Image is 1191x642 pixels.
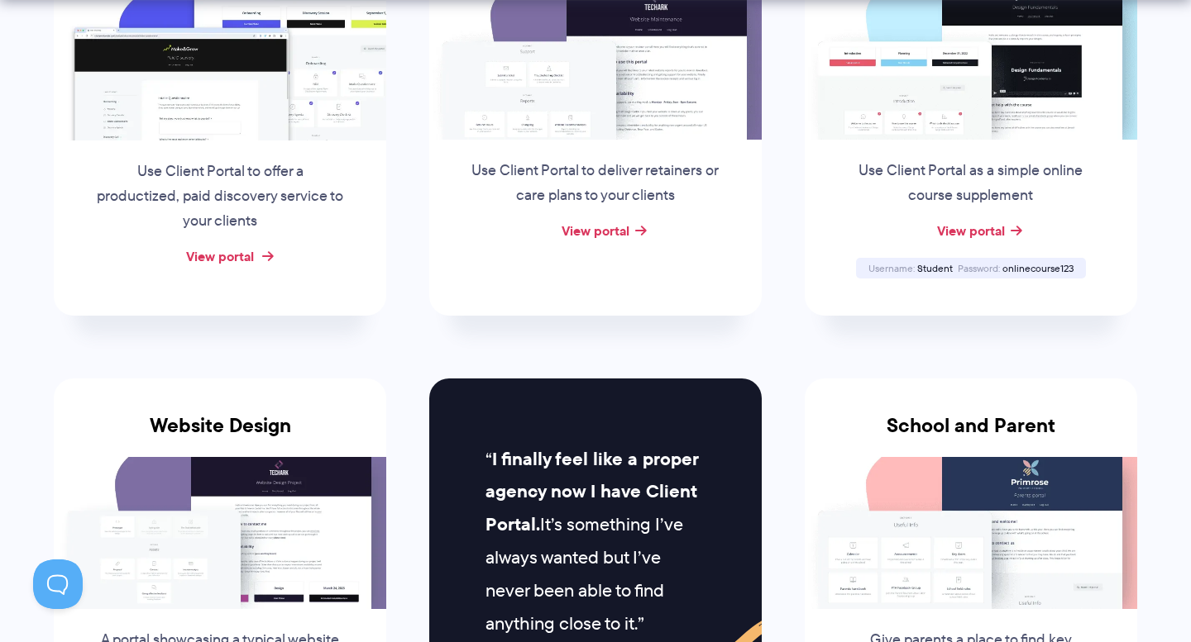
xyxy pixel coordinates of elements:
h3: Website Design [54,414,386,457]
strong: I finally feel like a proper agency now I have Client Portal. [485,445,698,539]
span: Student [917,261,953,275]
p: Use Client Portal as a simple online course supplement [845,159,1097,208]
span: Password [958,261,1000,275]
a: View portal [562,221,629,240]
iframe: Toggle Customer Support [33,559,83,609]
h3: School and Parent [805,414,1137,457]
p: Use Client Portal to deliver retainers or care plans to your clients [470,159,721,208]
a: View portal [937,221,1005,240]
a: View portal [186,246,254,266]
p: It’s something I’ve always wanted but I’ve never been able to find anything close to it. [485,443,705,640]
span: onlinecourse123 [1002,261,1074,275]
span: Username [868,261,915,275]
p: Use Client Portal to offer a productized, paid discovery service to your clients [94,159,346,234]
